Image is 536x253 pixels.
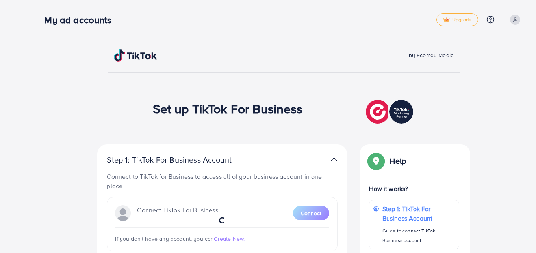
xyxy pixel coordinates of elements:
[389,156,406,166] p: Help
[107,155,256,165] p: Step 1: TikTok For Business Account
[409,51,454,59] span: by Ecomdy Media
[44,14,118,26] h3: My ad accounts
[114,49,157,62] img: TikTok
[153,101,303,116] h1: Set up TikTok For Business
[443,17,450,23] img: tick
[443,17,471,23] span: Upgrade
[382,226,455,245] p: Guide to connect TikTok Business account
[366,98,415,126] img: TikTok partner
[382,204,455,223] p: Step 1: TikTok For Business Account
[369,184,459,193] p: How it works?
[330,154,338,165] img: TikTok partner
[369,154,383,168] img: Popup guide
[436,13,478,26] a: tickUpgrade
